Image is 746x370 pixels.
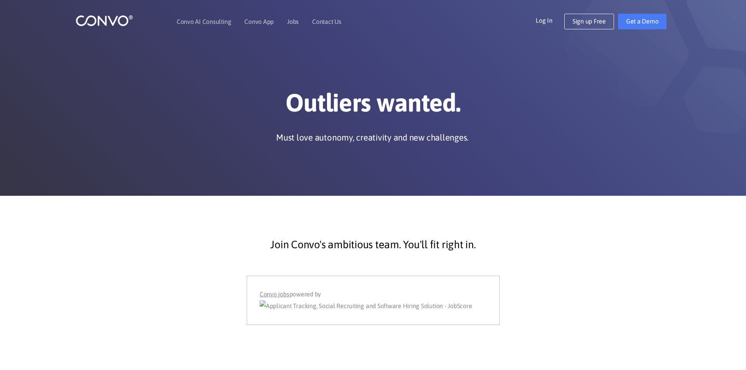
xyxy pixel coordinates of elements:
a: Log In [536,14,564,26]
img: logo_1.png [76,14,133,27]
a: Convo AI Consulting [177,18,231,25]
p: Join Convo's ambitious team. You'll fit right in. [162,235,585,254]
a: Get a Demo [618,14,667,29]
h1: Outliers wanted. [156,88,591,124]
a: Jobs [287,18,299,25]
img: Applicant Tracking, Social Recruiting and Software Hiring Solution - JobScore [260,300,472,312]
a: Contact Us [312,18,341,25]
p: Must love autonomy, creativity and new challenges. [276,132,468,143]
div: powered by [260,289,486,312]
a: Sign up Free [564,14,614,29]
a: Convo App [244,18,274,25]
a: Convo jobs [260,289,289,300]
